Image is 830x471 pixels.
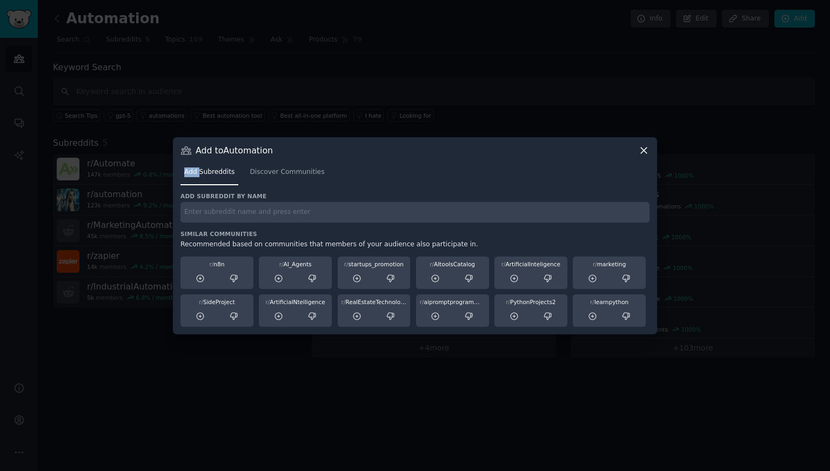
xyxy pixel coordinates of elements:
span: Add Subreddits [184,167,235,177]
div: startups_promotion [342,260,407,268]
span: r/ [506,299,510,305]
h3: Add subreddit by name [180,192,650,200]
div: learnpython [577,298,642,306]
span: r/ [420,299,424,305]
span: r/ [344,261,349,267]
div: AItoolsCatalog [420,260,485,268]
div: n8n [184,260,250,268]
span: r/ [279,261,284,267]
div: SideProject [184,298,250,306]
a: Add Subreddits [180,164,238,186]
span: r/ [501,261,506,267]
h3: Add to Automation [196,145,273,156]
div: AI_Agents [263,260,328,268]
span: r/ [590,299,594,305]
span: r/ [342,299,346,305]
span: r/ [266,299,270,305]
div: ArtificialInteligence [498,260,564,268]
div: ArtificialNtelligence [263,298,328,306]
div: Recommended based on communities that members of your audience also participate in. [180,240,650,250]
span: Discover Communities [250,167,324,177]
a: Discover Communities [246,164,328,186]
div: marketing [577,260,642,268]
span: r/ [593,261,597,267]
div: RealEstateTechnology [342,298,407,306]
span: r/ [199,299,203,305]
input: Enter subreddit name and press enter [180,202,650,223]
div: PythonProjects2 [498,298,564,306]
span: r/ [209,261,213,267]
span: r/ [430,261,434,267]
div: aipromptprogramming [420,298,485,306]
h3: Similar Communities [180,230,650,238]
